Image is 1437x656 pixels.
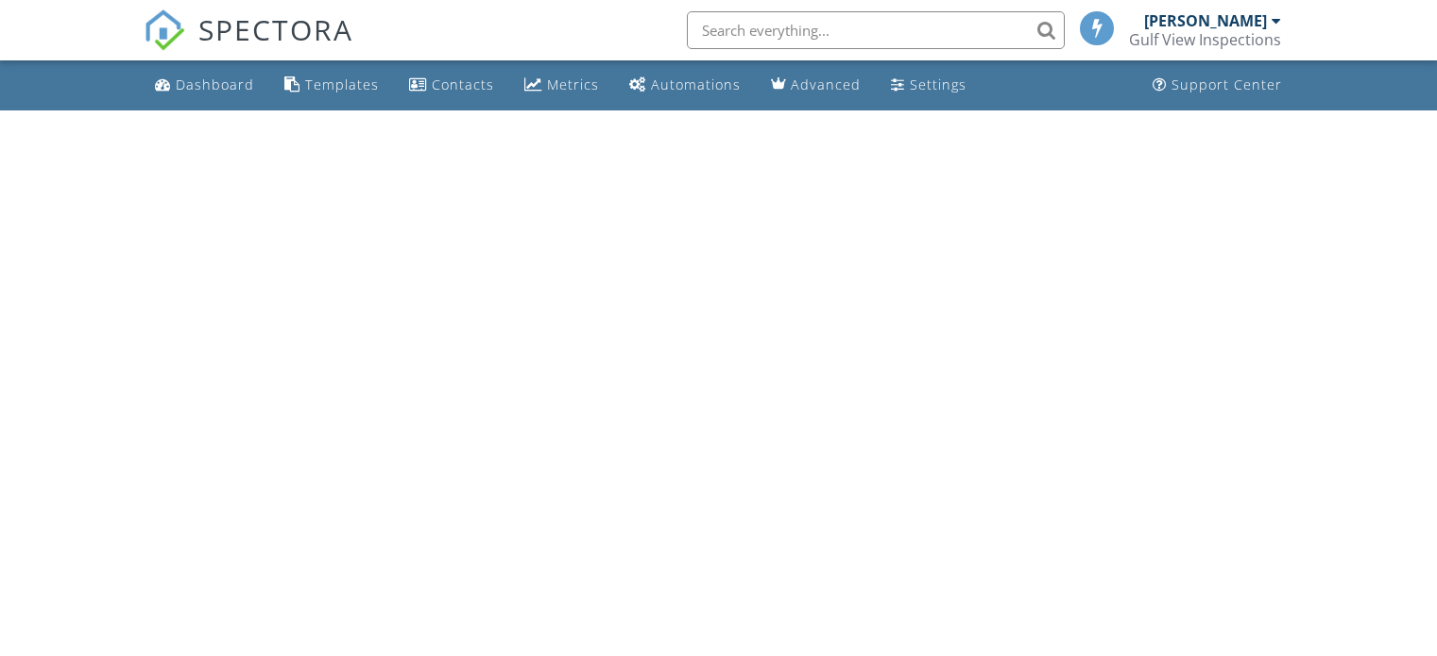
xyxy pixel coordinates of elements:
[791,76,861,93] div: Advanced
[1129,30,1281,49] div: Gulf View Inspections
[1144,11,1267,30] div: [PERSON_NAME]
[1145,68,1290,103] a: Support Center
[517,68,607,103] a: Metrics
[144,25,353,65] a: SPECTORA
[547,76,599,93] div: Metrics
[198,9,353,49] span: SPECTORA
[432,76,494,93] div: Contacts
[651,76,741,93] div: Automations
[277,68,386,103] a: Templates
[883,68,974,103] a: Settings
[176,76,254,93] div: Dashboard
[687,11,1065,49] input: Search everything...
[147,68,262,103] a: Dashboard
[305,76,379,93] div: Templates
[763,68,868,103] a: Advanced
[402,68,502,103] a: Contacts
[910,76,967,93] div: Settings
[144,9,185,51] img: The Best Home Inspection Software - Spectora
[1172,76,1282,93] div: Support Center
[622,68,748,103] a: Automations (Basic)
